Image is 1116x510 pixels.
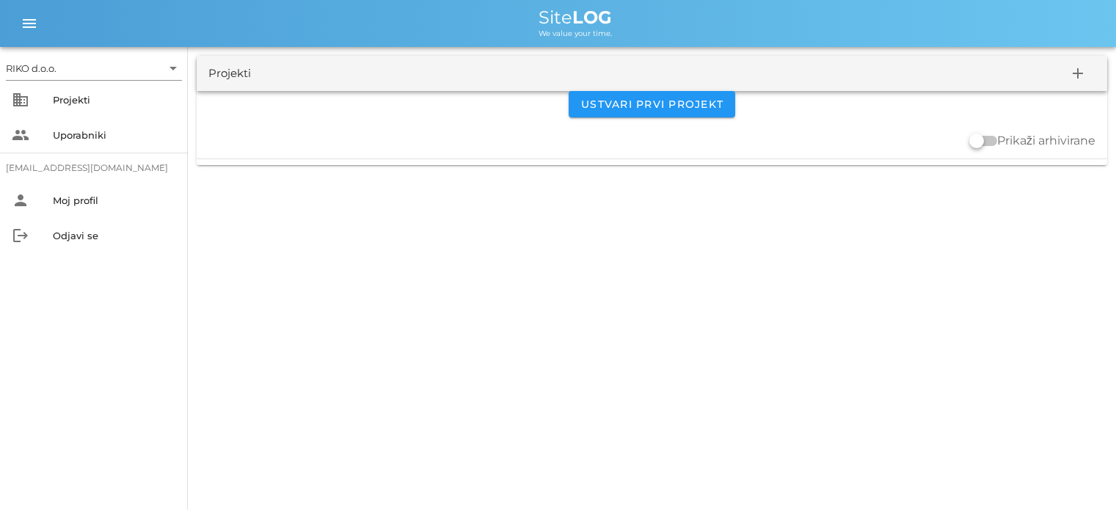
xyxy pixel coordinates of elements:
[997,134,1095,148] label: Prikaži arhivirane
[539,29,612,38] span: We value your time.
[53,194,176,206] div: Moj profil
[12,91,29,109] i: business
[569,91,735,117] button: Ustvari prvi projekt
[580,98,723,111] span: Ustvari prvi projekt
[53,230,176,241] div: Odjavi se
[539,7,612,28] span: Site
[12,227,29,244] i: logout
[164,59,182,77] i: arrow_drop_down
[6,57,182,80] div: RIKO d.o.o.
[21,15,38,32] i: menu
[53,129,176,141] div: Uporabniki
[53,94,176,106] div: Projekti
[12,126,29,144] i: people
[208,65,251,82] div: Projekti
[572,7,612,28] b: LOG
[6,62,56,75] div: RIKO d.o.o.
[1069,65,1087,82] i: add
[12,192,29,209] i: person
